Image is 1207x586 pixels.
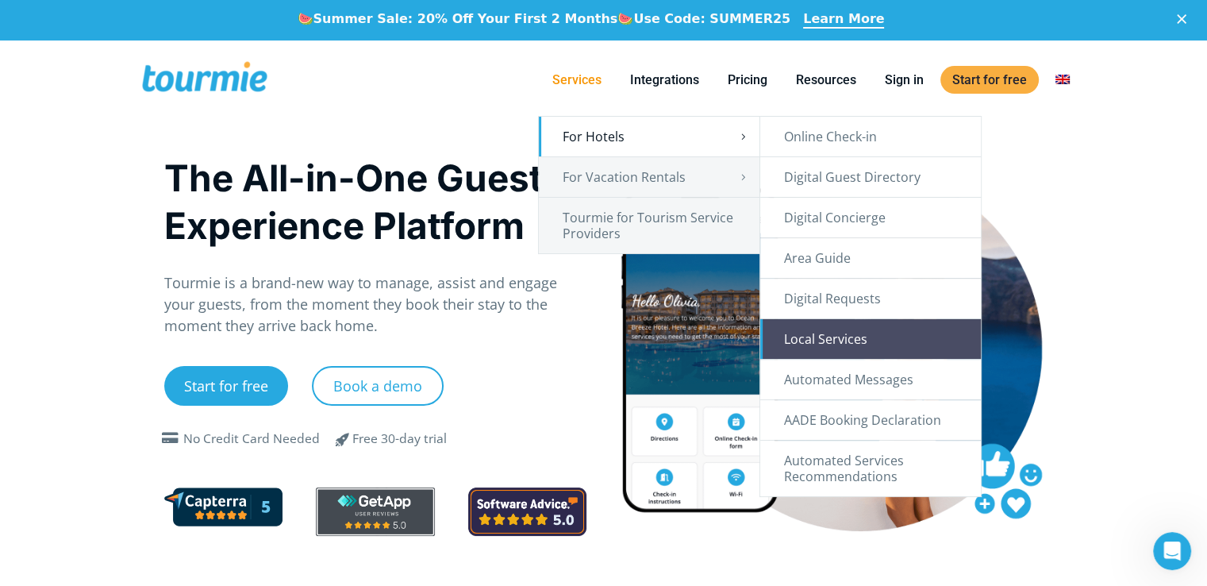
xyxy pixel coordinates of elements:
div: 🍉 🍉 [298,11,791,27]
b: Use Code: SUMMER25 [633,11,790,26]
a: Automated Services Recommendations [760,441,981,496]
div: Free 30-day trial [352,430,447,449]
a: Start for free [940,66,1039,94]
a: Automated Messages [760,360,981,399]
iframe: Intercom live chat [1153,532,1191,570]
h1: The All-in-One Guest Experience Platform [164,154,587,249]
a: Resources [784,70,868,90]
a: Sign in [873,70,936,90]
span:  [158,432,183,445]
a: Area Guide [760,238,981,278]
a: Digital Requests [760,279,981,318]
a: Pricing [716,70,779,90]
a: Services [540,70,613,90]
a: For Hotels [539,117,759,156]
a: Tourmie for Tourism Service Providers [539,198,759,253]
a: Digital Concierge [760,198,981,237]
p: Tourmie is a brand-new way to manage, assist and engage your guests, from the moment they book th... [164,272,587,337]
span:  [324,430,362,449]
a: Digital Guest Directory [760,157,981,197]
a: Integrations [618,70,711,90]
a: Book a demo [312,366,444,406]
div: Close [1177,14,1193,24]
a: Online Check-in [760,117,981,156]
a: Local Services [760,319,981,359]
a: Start for free [164,366,288,406]
div: No Credit Card Needed [183,430,320,449]
b: Summer Sale: 20% Off Your First 2 Months [313,11,618,26]
a: AADE Booking Declaration [760,400,981,440]
a: Learn More [803,11,884,29]
a: For Vacation Rentals [539,157,759,197]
